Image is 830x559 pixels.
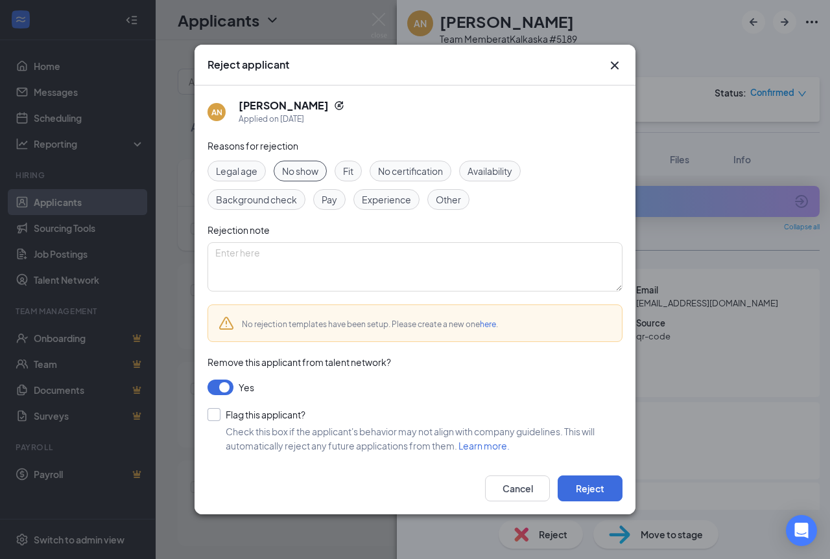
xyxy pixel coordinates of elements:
div: Open Intercom Messenger [786,515,817,546]
span: Rejection note [207,224,270,236]
span: Other [436,192,461,207]
svg: Warning [219,315,234,331]
h3: Reject applicant [207,58,289,72]
span: Availability [468,164,512,178]
span: No rejection templates have been setup. Please create a new one . [242,319,498,329]
h5: [PERSON_NAME] [239,98,329,113]
svg: Reapply [334,100,344,111]
span: Pay [322,192,337,207]
a: Learn more. [458,440,510,451]
span: Legal age [216,164,257,178]
span: No show [282,164,318,178]
a: here [480,319,496,329]
button: Reject [558,475,622,501]
span: Fit [343,164,353,178]
span: Check this box if the applicant's behavior may not align with company guidelines. This will autom... [226,426,595,451]
button: Close [607,58,622,73]
span: Experience [362,192,411,207]
div: Applied on [DATE] [239,113,344,126]
span: Reasons for rejection [207,140,298,152]
span: No certification [378,164,443,178]
svg: Cross [607,58,622,73]
span: Background check [216,192,297,207]
span: Remove this applicant from talent network? [207,356,391,368]
span: Yes [239,380,254,395]
div: AN [211,107,222,118]
button: Cancel [485,475,550,501]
